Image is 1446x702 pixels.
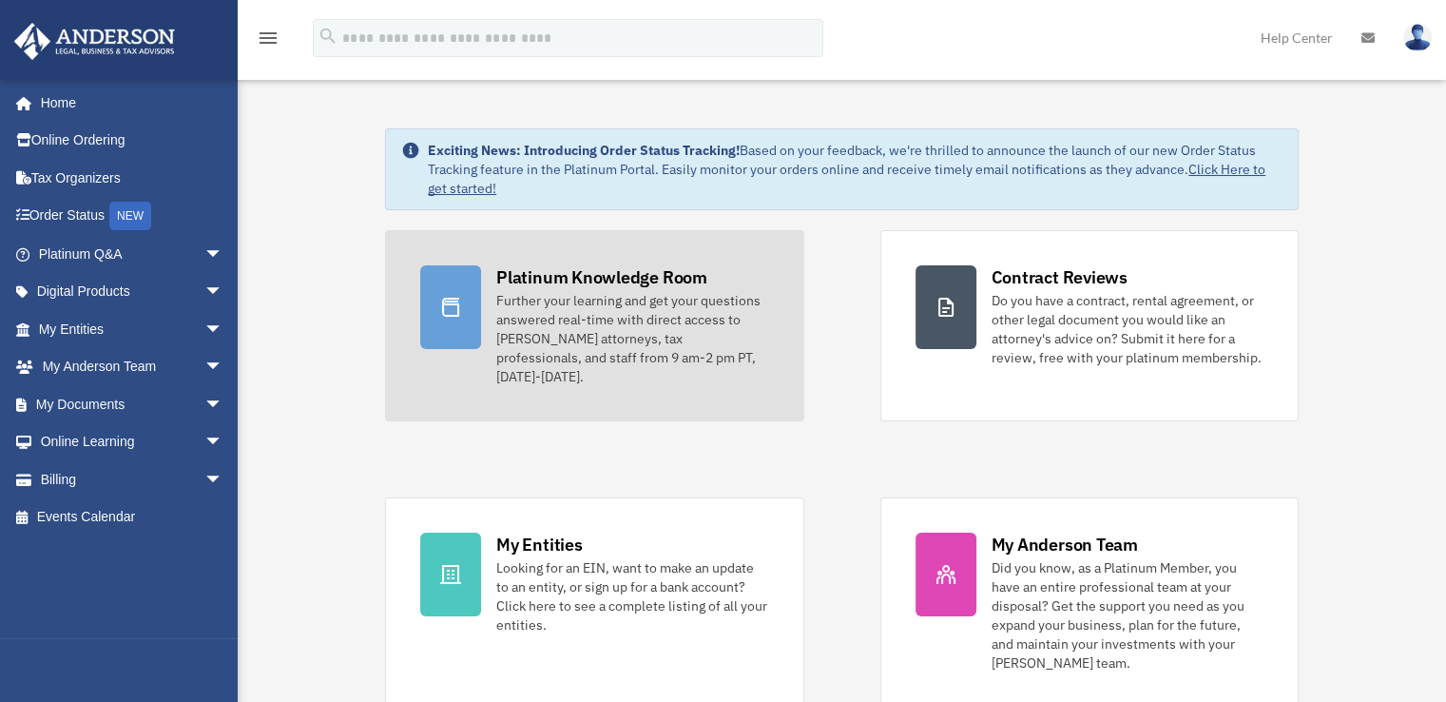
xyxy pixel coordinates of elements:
a: Click Here to get started! [428,161,1265,197]
a: Platinum Q&Aarrow_drop_down [13,235,252,273]
a: Platinum Knowledge Room Further your learning and get your questions answered real-time with dire... [385,230,803,421]
div: NEW [109,202,151,230]
div: Further your learning and get your questions answered real-time with direct access to [PERSON_NAM... [496,291,768,386]
div: Did you know, as a Platinum Member, you have an entire professional team at your disposal? Get th... [992,558,1263,673]
a: My Documentsarrow_drop_down [13,385,252,423]
i: search [318,26,338,47]
a: Order StatusNEW [13,197,252,236]
div: Looking for an EIN, want to make an update to an entity, or sign up for a bank account? Click her... [496,558,768,634]
a: menu [257,33,280,49]
a: My Anderson Teamarrow_drop_down [13,348,252,386]
a: Contract Reviews Do you have a contract, rental agreement, or other legal document you would like... [880,230,1299,421]
div: Based on your feedback, we're thrilled to announce the launch of our new Order Status Tracking fe... [428,141,1282,198]
a: Home [13,84,242,122]
span: arrow_drop_down [204,235,242,274]
span: arrow_drop_down [204,385,242,424]
span: arrow_drop_down [204,273,242,312]
span: arrow_drop_down [204,348,242,387]
img: Anderson Advisors Platinum Portal [9,23,181,60]
a: Events Calendar [13,498,252,536]
div: Do you have a contract, rental agreement, or other legal document you would like an attorney's ad... [992,291,1263,367]
div: My Entities [496,533,582,556]
a: Tax Organizers [13,159,252,197]
span: arrow_drop_down [204,310,242,349]
a: Billingarrow_drop_down [13,460,252,498]
a: My Entitiesarrow_drop_down [13,310,252,348]
div: Platinum Knowledge Room [496,265,707,289]
a: Digital Productsarrow_drop_down [13,273,252,311]
a: Online Ordering [13,122,252,160]
i: menu [257,27,280,49]
div: My Anderson Team [992,533,1138,556]
div: Contract Reviews [992,265,1128,289]
a: Online Learningarrow_drop_down [13,423,252,461]
span: arrow_drop_down [204,460,242,499]
strong: Exciting News: Introducing Order Status Tracking! [428,142,740,159]
img: User Pic [1403,24,1432,51]
span: arrow_drop_down [204,423,242,462]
